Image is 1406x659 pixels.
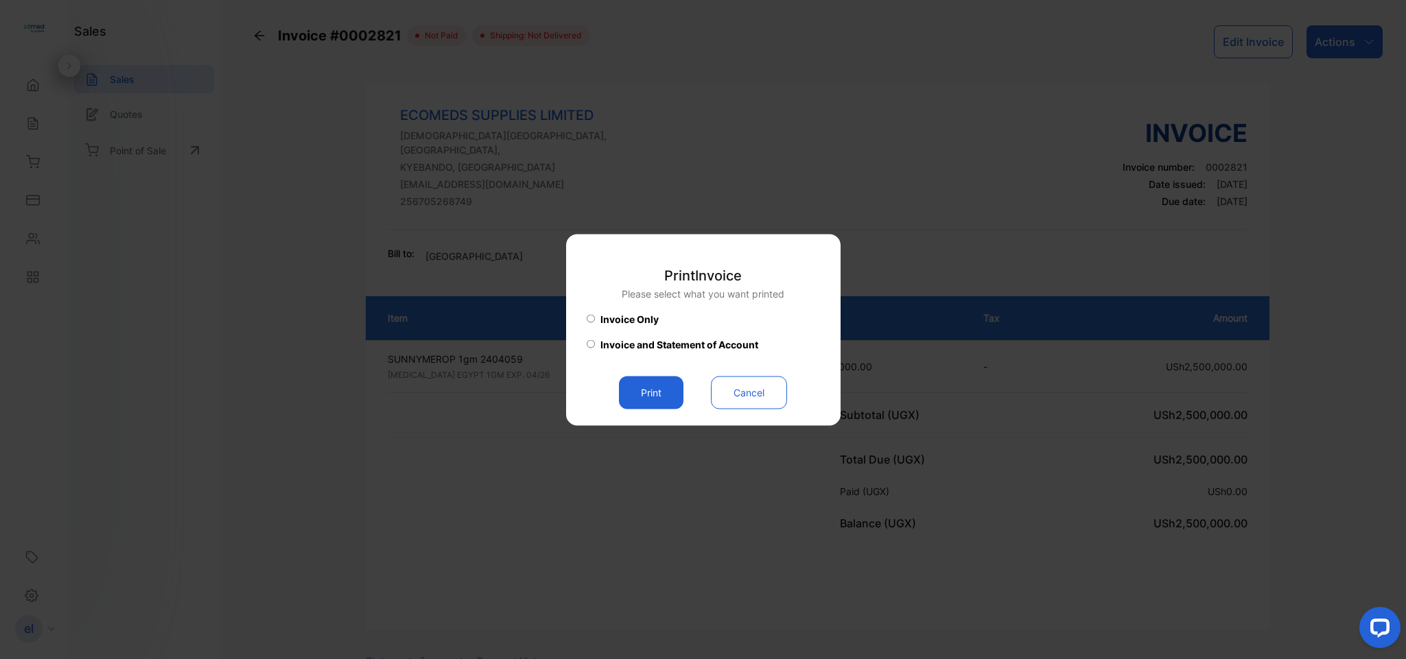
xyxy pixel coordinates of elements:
iframe: LiveChat chat widget [1348,601,1406,659]
button: Cancel [711,376,787,409]
button: Print [619,376,683,409]
p: Please select what you want printed [622,286,784,300]
span: Invoice and Statement of Account [600,337,758,351]
span: Invoice Only [600,311,659,326]
p: Print Invoice [622,265,784,285]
